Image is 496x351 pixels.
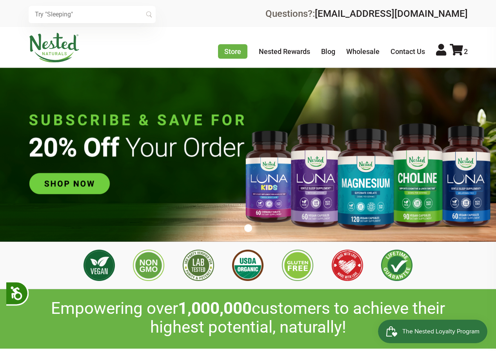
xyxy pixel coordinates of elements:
[381,250,412,281] img: Lifetime Guarantee
[464,47,468,56] span: 2
[315,8,468,19] a: [EMAIL_ADDRESS][DOMAIN_NAME]
[378,320,488,343] iframe: Button to open loyalty program pop-up
[29,6,156,23] input: Try "Sleeping"
[244,224,252,232] button: 1 of 1
[29,299,468,337] h2: Empowering over customers to achieve their highest potential, naturally!
[178,299,252,318] span: 1,000,000
[183,250,214,281] img: 3rd Party Lab Tested
[346,47,380,56] a: Wholesale
[450,47,468,56] a: 2
[84,250,115,281] img: Vegan
[232,250,263,281] img: USDA Organic
[133,250,164,281] img: Non GMO
[218,44,247,59] a: Store
[282,250,313,281] img: Gluten Free
[321,47,335,56] a: Blog
[29,33,80,63] img: Nested Naturals
[265,9,468,18] div: Questions?:
[391,47,425,56] a: Contact Us
[332,250,363,281] img: Made with Love
[259,47,310,56] a: Nested Rewards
